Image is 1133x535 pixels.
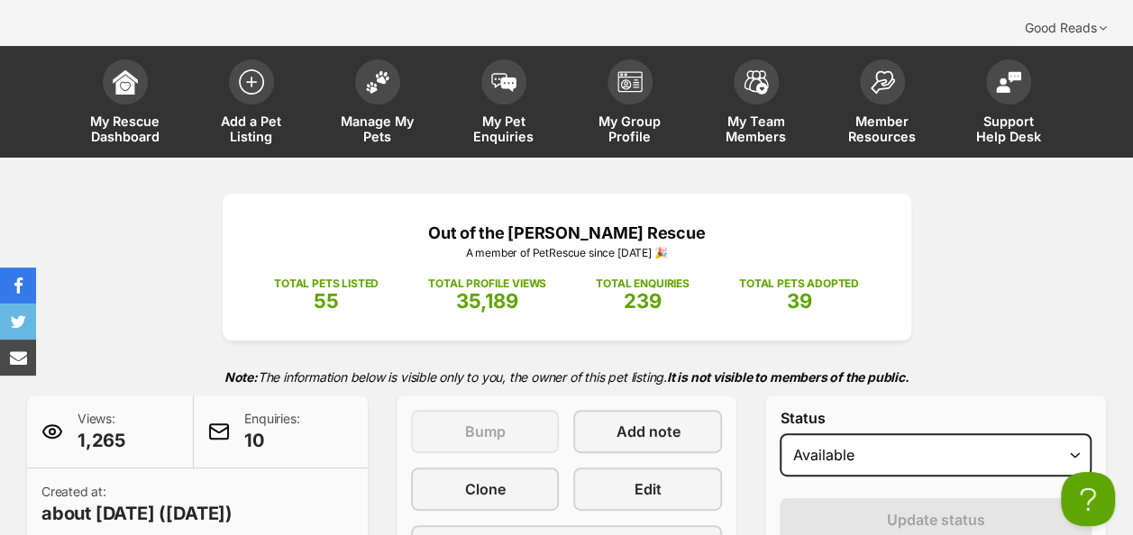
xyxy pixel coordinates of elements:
[573,410,722,453] a: Add note
[739,276,859,292] p: TOTAL PETS ADOPTED
[693,50,819,158] a: My Team Members
[314,289,339,313] span: 55
[968,113,1049,144] span: Support Help Desk
[250,245,884,261] p: A member of PetRescue since [DATE] 🎉
[456,289,518,313] span: 35,189
[411,467,560,511] a: Clone
[62,50,188,158] a: My Rescue Dashboard
[1012,10,1119,46] div: Good Reads
[211,113,292,144] span: Add a Pet Listing
[786,289,811,313] span: 39
[337,113,418,144] span: Manage My Pets
[365,70,390,94] img: manage-my-pets-icon-02211641906a0b7f246fdf0571729dbe1e7629f14944591b6c1af311fb30b64b.svg
[744,70,769,94] img: team-members-icon-5396bd8760b3fe7c0b43da4ab00e1e3bb1a5d9ba89233759b79545d2d3fc5d0d.svg
[274,276,379,292] p: TOTAL PETS LISTED
[250,221,884,245] p: Out of the [PERSON_NAME] Rescue
[589,113,671,144] span: My Group Profile
[244,428,299,453] span: 10
[463,113,544,144] span: My Pet Enquiries
[946,50,1072,158] a: Support Help Desk
[113,69,138,95] img: dashboard-icon-eb2f2d2d3e046f16d808141f083e7271f6b2e854fb5c12c21221c1fb7104beca.svg
[244,410,299,453] p: Enquiries:
[780,410,1092,426] label: Status
[573,467,722,511] a: Edit
[85,113,166,144] span: My Rescue Dashboard
[78,410,125,453] p: Views:
[465,478,506,500] span: Clone
[616,421,680,442] span: Add note
[315,50,441,158] a: Manage My Pets
[887,509,985,530] span: Update status
[624,289,662,313] span: 239
[465,421,506,442] span: Bump
[870,70,895,95] img: member-resources-icon-8e73f808a243e03378d46382f2149f9095a855e16c252ad45f914b54edf8863c.svg
[667,369,909,385] strong: It is not visible to members of the public.
[411,410,560,453] button: Bump
[842,113,923,144] span: Member Resources
[428,276,546,292] p: TOTAL PROFILE VIEWS
[41,501,233,526] span: about [DATE] ([DATE])
[635,478,662,500] span: Edit
[188,50,315,158] a: Add a Pet Listing
[617,71,643,93] img: group-profile-icon-3fa3cf56718a62981997c0bc7e787c4b2cf8bcc04b72c1350f741eb67cf2f40e.svg
[239,69,264,95] img: add-pet-listing-icon-0afa8454b4691262ce3f59096e99ab1cd57d4a30225e0717b998d2c9b9846f56.svg
[27,358,1106,395] p: The information below is visible only to you, the owner of this pet listing.
[491,73,516,93] img: pet-enquiries-icon-7e3ad2cf08bfb03b45e93fb7055b45f3efa6380592205ae92323e6603595dc1f.svg
[1061,472,1115,526] iframe: Help Scout Beacon - Open
[567,50,693,158] a: My Group Profile
[996,71,1021,93] img: help-desk-icon-fdf02630f3aa405de69fd3d07c3f3aa587a6932b1a1747fa1d2bba05be0121f9.svg
[224,369,258,385] strong: Note:
[78,428,125,453] span: 1,265
[819,50,946,158] a: Member Resources
[41,483,233,526] p: Created at:
[441,50,567,158] a: My Pet Enquiries
[716,113,797,144] span: My Team Members
[596,276,689,292] p: TOTAL ENQUIRIES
